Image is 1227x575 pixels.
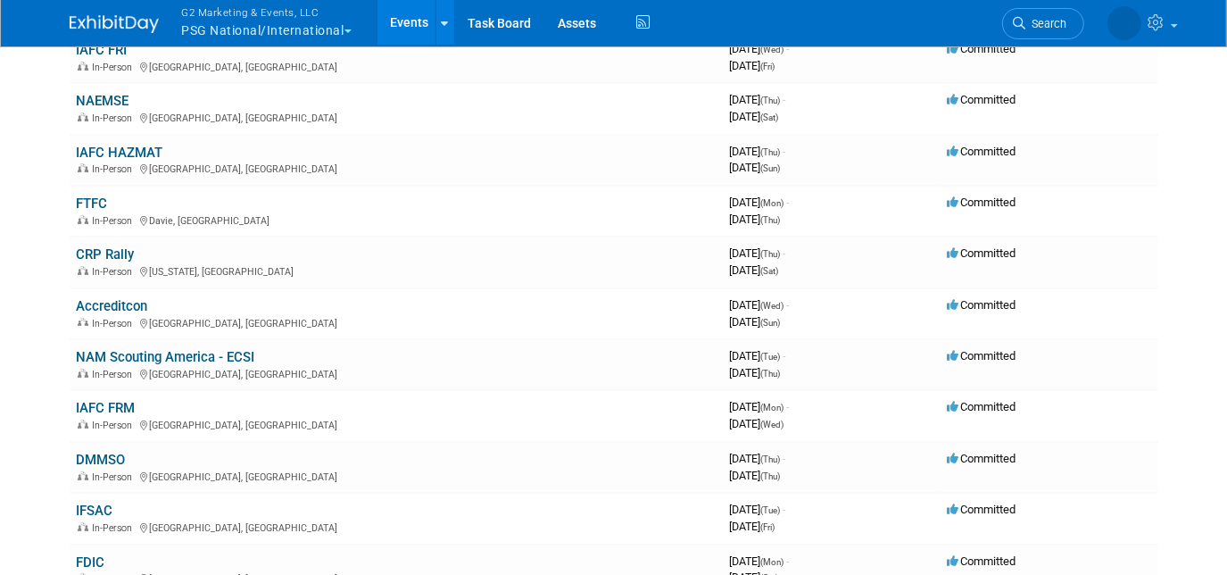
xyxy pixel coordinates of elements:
[93,318,138,329] span: In-Person
[182,3,352,21] span: G2 Marketing & Events, LLC
[730,298,790,312] span: [DATE]
[761,215,781,225] span: (Thu)
[93,266,138,278] span: In-Person
[761,198,784,208] span: (Mon)
[948,349,1016,362] span: Committed
[948,452,1016,465] span: Committed
[730,263,779,277] span: [DATE]
[761,420,784,429] span: (Wed)
[77,196,108,212] a: FTFC
[761,505,781,515] span: (Tue)
[1107,6,1141,40] img: Laine Butler
[730,93,786,106] span: [DATE]
[783,349,786,362] span: -
[730,110,779,123] span: [DATE]
[787,554,790,568] span: -
[93,62,138,73] span: In-Person
[948,298,1016,312] span: Committed
[761,471,781,481] span: (Thu)
[730,212,781,226] span: [DATE]
[93,215,138,227] span: In-Person
[787,400,790,413] span: -
[761,301,784,311] span: (Wed)
[77,400,136,416] a: IAFC FRM
[761,266,779,276] span: (Sat)
[93,163,138,175] span: In-Person
[77,349,255,365] a: NAM Scouting America - ECSI
[783,452,786,465] span: -
[787,298,790,312] span: -
[761,163,781,173] span: (Sun)
[730,417,784,430] span: [DATE]
[730,246,786,260] span: [DATE]
[93,522,138,534] span: In-Person
[77,417,716,431] div: [GEOGRAPHIC_DATA], [GEOGRAPHIC_DATA]
[787,42,790,55] span: -
[77,161,716,175] div: [GEOGRAPHIC_DATA], [GEOGRAPHIC_DATA]
[77,59,716,73] div: [GEOGRAPHIC_DATA], [GEOGRAPHIC_DATA]
[93,369,138,380] span: In-Person
[948,503,1016,516] span: Committed
[70,15,159,33] img: ExhibitDay
[783,93,786,106] span: -
[948,93,1016,106] span: Committed
[78,62,88,71] img: In-Person Event
[948,246,1016,260] span: Committed
[77,452,126,468] a: DMMSO
[761,352,781,362] span: (Tue)
[761,318,781,328] span: (Sun)
[77,145,163,161] a: IAFC HAZMAT
[77,263,716,278] div: [US_STATE], [GEOGRAPHIC_DATA]
[77,554,105,571] a: FDIC
[730,400,790,413] span: [DATE]
[948,42,1016,55] span: Committed
[78,420,88,429] img: In-Person Event
[761,522,775,532] span: (Fri)
[761,147,781,157] span: (Thu)
[761,45,784,54] span: (Wed)
[77,212,716,227] div: Davie, [GEOGRAPHIC_DATA]
[787,196,790,209] span: -
[77,110,716,124] div: [GEOGRAPHIC_DATA], [GEOGRAPHIC_DATA]
[1026,17,1067,30] span: Search
[730,503,786,516] span: [DATE]
[761,454,781,464] span: (Thu)
[93,471,138,483] span: In-Person
[730,161,781,174] span: [DATE]
[78,163,88,172] img: In-Person Event
[77,93,129,109] a: NAEMSE
[761,96,781,105] span: (Thu)
[783,246,786,260] span: -
[948,196,1016,209] span: Committed
[78,369,88,378] img: In-Person Event
[78,522,88,531] img: In-Person Event
[761,557,784,567] span: (Mon)
[730,452,786,465] span: [DATE]
[77,503,113,519] a: IFSAC
[77,42,128,58] a: IAFC FRI
[948,145,1016,158] span: Committed
[78,471,88,480] img: In-Person Event
[761,369,781,379] span: (Thu)
[730,42,790,55] span: [DATE]
[761,62,775,71] span: (Fri)
[783,503,786,516] span: -
[78,318,88,327] img: In-Person Event
[77,366,716,380] div: [GEOGRAPHIC_DATA], [GEOGRAPHIC_DATA]
[93,112,138,124] span: In-Person
[93,420,138,431] span: In-Person
[730,145,786,158] span: [DATE]
[761,112,779,122] span: (Sat)
[77,520,716,534] div: [GEOGRAPHIC_DATA], [GEOGRAPHIC_DATA]
[730,469,781,482] span: [DATE]
[78,215,88,224] img: In-Person Event
[730,349,786,362] span: [DATE]
[730,554,790,568] span: [DATE]
[730,520,775,533] span: [DATE]
[77,469,716,483] div: [GEOGRAPHIC_DATA], [GEOGRAPHIC_DATA]
[77,315,716,329] div: [GEOGRAPHIC_DATA], [GEOGRAPHIC_DATA]
[77,298,148,314] a: Accreditcon
[78,266,88,275] img: In-Person Event
[730,366,781,379] span: [DATE]
[1002,8,1084,39] a: Search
